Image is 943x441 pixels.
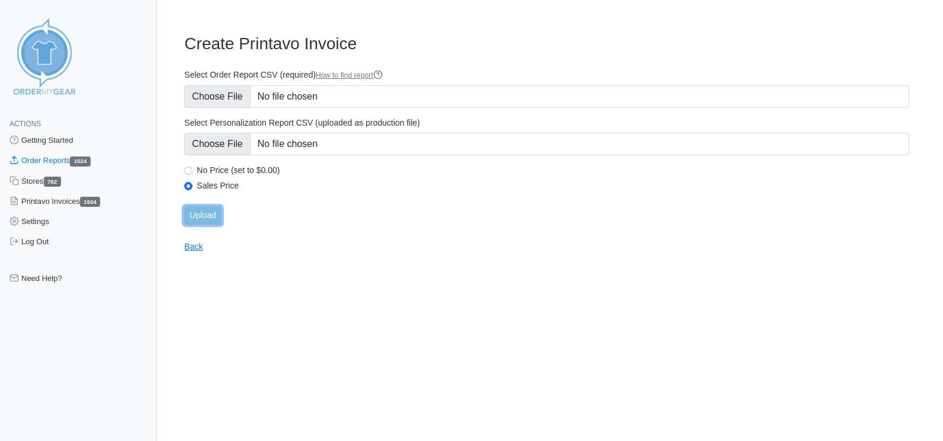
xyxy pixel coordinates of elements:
a: How to find report [316,71,383,79]
label: Sales Price [197,180,909,191]
input: Upload [184,206,221,225]
span: 1524 [70,156,90,167]
h3: Create Printavo Invoice [184,34,909,54]
span: 782 [44,177,61,187]
span: Actions [9,120,41,128]
a: Back [184,242,203,251]
label: Select Personalization Report CSV (uploaded as production file) [184,117,909,128]
label: No Price (set to $0.00) [197,165,909,175]
label: Select Order Report CSV (required) [184,69,909,81]
span: 1504 [80,197,100,207]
